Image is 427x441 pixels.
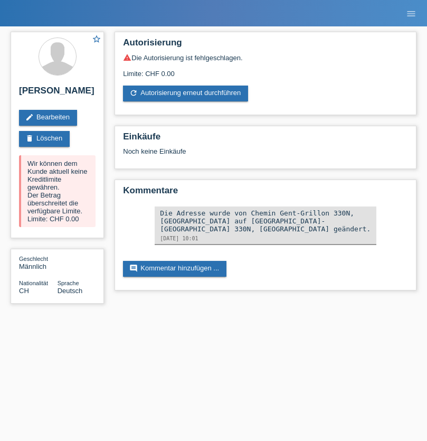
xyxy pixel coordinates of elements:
[19,287,29,295] span: Schweiz
[123,185,408,201] h2: Kommentare
[25,134,34,143] i: delete
[19,110,77,126] a: editBearbeiten
[123,53,408,62] div: Die Autorisierung ist fehlgeschlagen.
[19,280,48,286] span: Nationalität
[129,89,138,97] i: refresh
[19,255,58,270] div: Männlich
[25,113,34,121] i: edit
[401,10,422,16] a: menu
[123,261,226,277] a: commentKommentar hinzufügen ...
[160,209,371,233] div: Die Adresse wurde von Chemin Gent-Grillon 330N, [GEOGRAPHIC_DATA] auf [GEOGRAPHIC_DATA]-[GEOGRAPH...
[19,131,70,147] a: deleteLöschen
[19,86,96,101] h2: [PERSON_NAME]
[123,37,408,53] h2: Autorisierung
[19,155,96,227] div: Wir können dem Kunde aktuell keine Kreditlimite gewähren. Der Betrag überschreitet die verfügbare...
[58,280,79,286] span: Sprache
[92,34,101,45] a: star_border
[123,132,408,147] h2: Einkäufe
[58,287,83,295] span: Deutsch
[129,264,138,273] i: comment
[160,236,371,241] div: [DATE] 10:01
[406,8,416,19] i: menu
[19,256,48,262] span: Geschlecht
[123,62,408,78] div: Limite: CHF 0.00
[123,86,248,101] a: refreshAutorisierung erneut durchführen
[123,53,131,62] i: warning
[92,34,101,44] i: star_border
[123,147,408,163] div: Noch keine Einkäufe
